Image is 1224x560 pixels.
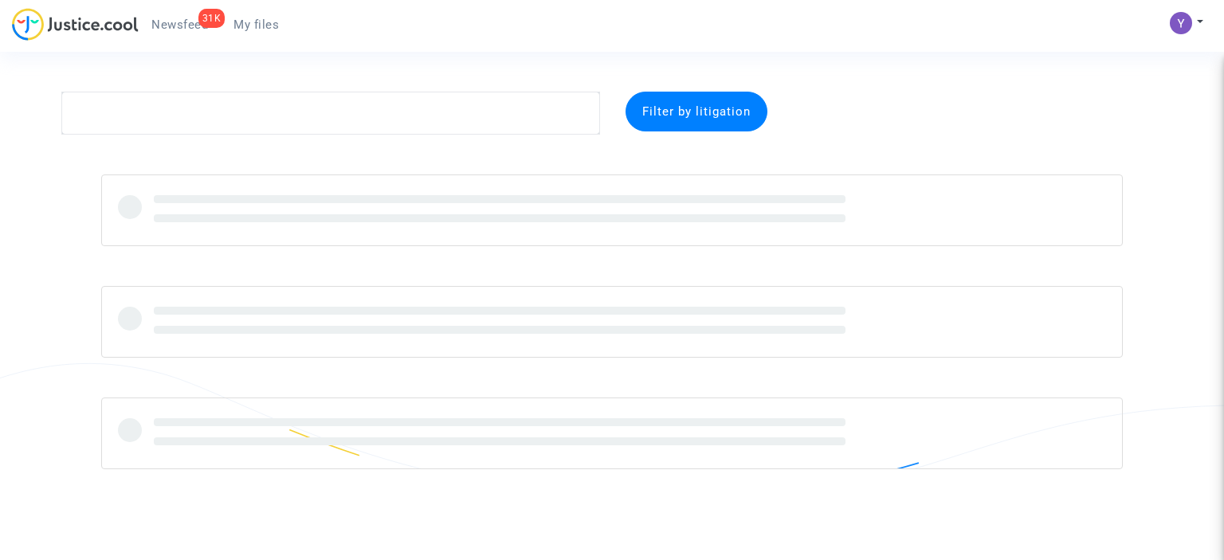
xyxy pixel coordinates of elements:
img: ACg8ocLJbu-06PV-PP0rSorRCNxlVR0ijoVEwORkjsgJBMEIW3VU-A=s96-c [1170,12,1192,34]
div: 31K [198,9,226,28]
span: My files [233,18,279,32]
span: Newsfeed [151,18,208,32]
a: My files [221,13,292,37]
img: jc-logo.svg [12,8,139,41]
span: Filter by litigation [642,104,751,119]
a: 31KNewsfeed [139,13,221,37]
